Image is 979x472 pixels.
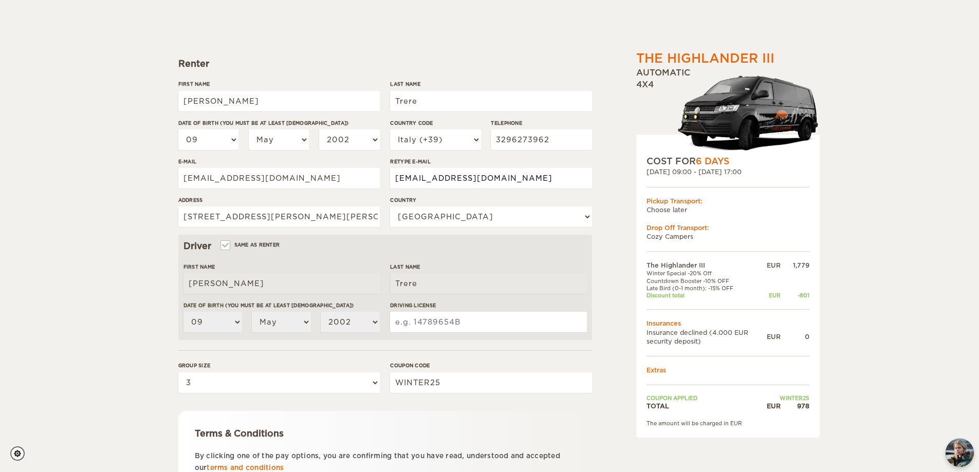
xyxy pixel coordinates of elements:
td: Winter Special -20% Off [646,270,767,277]
div: Drop Off Transport: [646,223,809,232]
span: 6 Days [696,156,729,166]
div: EUR [767,332,781,341]
div: 1,779 [781,261,809,270]
label: Group size [178,362,380,369]
a: terms and conditions [207,464,284,471]
div: Renter [178,58,592,70]
input: e.g. William [183,273,380,294]
td: Countdown Booster -10% OFF [646,277,767,285]
div: Pickup Transport: [646,197,809,205]
label: Country [390,196,592,204]
input: e.g. Street, City, Zip Code [178,206,380,227]
div: The Highlander III [636,50,774,67]
div: EUR [767,261,781,270]
input: e.g. example@example.com [390,168,592,188]
div: EUR [767,402,781,410]
label: E-mail [178,158,380,165]
label: Address [178,196,380,204]
input: e.g. 1 234 567 890 [491,129,592,150]
button: chat-button [946,439,974,467]
td: TOTAL [646,402,767,410]
input: e.g. William [178,91,380,111]
div: COST FOR [646,155,809,167]
input: e.g. Smith [390,273,586,294]
div: Driver [183,240,587,252]
input: e.g. example@example.com [178,168,380,188]
td: Choose later [646,205,809,214]
div: The amount will be charged in EUR [646,420,809,427]
label: Last Name [390,80,592,88]
td: Late Bird (0-1 month): -15% OFF [646,285,767,292]
td: The Highlander III [646,261,767,270]
label: Same as renter [221,240,280,250]
label: Date of birth (You must be at least [DEMOGRAPHIC_DATA]) [183,301,380,309]
label: Country Code [390,119,481,127]
div: Terms & Conditions [195,427,576,440]
td: Extras [646,366,809,374]
label: Coupon code [390,362,592,369]
td: Insurances [646,319,809,328]
input: Same as renter [221,243,228,250]
div: [DATE] 09:00 - [DATE] 17:00 [646,167,809,176]
td: WINTER25 [767,394,809,402]
label: Telephone [491,119,592,127]
img: stor-langur-4.png [677,70,820,155]
div: -801 [781,292,809,299]
label: Date of birth (You must be at least [DEMOGRAPHIC_DATA]) [178,119,380,127]
label: First Name [183,263,380,271]
input: e.g. Smith [390,91,592,111]
input: e.g. 14789654B [390,312,586,332]
label: Last Name [390,263,586,271]
td: Coupon applied [646,394,767,402]
label: First Name [178,80,380,88]
img: Freyja at Cozy Campers [946,439,974,467]
td: Insurance declined (4.000 EUR security deposit) [646,328,767,346]
td: Cozy Campers [646,232,809,241]
div: 0 [781,332,809,341]
div: EUR [767,292,781,299]
td: Discount total [646,292,767,299]
div: 978 [781,402,809,410]
a: Cookie settings [10,446,31,461]
label: Retype E-mail [390,158,592,165]
div: Automatic 4x4 [636,67,820,155]
label: Driving License [390,301,586,309]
